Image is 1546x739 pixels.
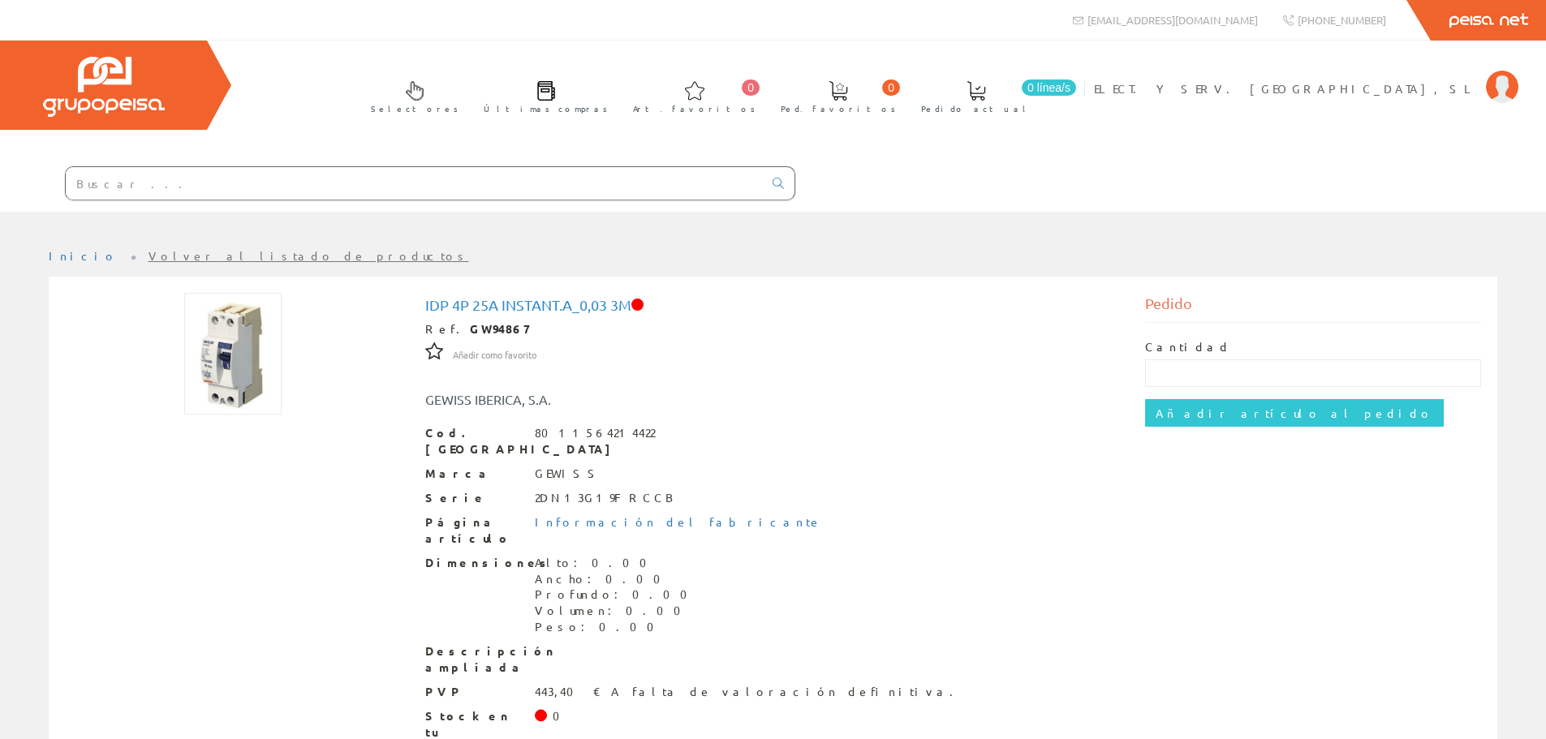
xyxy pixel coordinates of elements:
div: GEWISS IBERICA, S.A. [413,390,833,409]
span: Últimas compras [484,101,608,117]
a: ELECT. Y SERV. [GEOGRAPHIC_DATA], SL [1094,67,1518,83]
span: 0 [882,79,900,96]
a: Añadir como favorito [453,346,536,361]
label: Cantidad [1145,339,1231,355]
div: GEWISS [535,466,602,482]
input: Añadir artículo al pedido [1145,399,1444,427]
span: Ped. favoritos [781,101,896,117]
div: Ancho: 0.00 [535,571,697,587]
span: Descripción ampliada [425,643,523,676]
span: Serie [425,490,523,506]
div: Volumen: 0.00 [535,603,697,619]
span: PVP [425,684,523,700]
span: [PHONE_NUMBER] [1298,13,1386,27]
span: Página artículo [425,514,523,547]
img: Foto artículo IDP 4P 25A INSTANT.A_0,03 3M (120x150) [184,293,282,415]
span: Marca [425,466,523,482]
div: 0 [553,708,570,724]
span: Selectores [371,101,459,117]
span: [EMAIL_ADDRESS][DOMAIN_NAME] [1087,13,1258,27]
span: 0 línea/s [1022,79,1076,96]
span: Art. favoritos [633,101,756,117]
div: Peso: 0.00 [535,619,697,635]
div: 443,40 € A falta de valoración definitiva. [535,684,963,700]
span: Dimensiones [425,555,523,571]
span: ELECT. Y SERV. [GEOGRAPHIC_DATA], SL [1094,80,1478,97]
img: Grupo Peisa [43,57,165,117]
span: Pedido actual [921,101,1031,117]
div: Pedido [1145,293,1481,323]
div: 2DN13G19F RCCB [535,490,677,506]
div: Ref. [425,321,1122,337]
div: Profundo: 0.00 [535,586,697,603]
a: Información del fabricante [535,514,822,529]
a: Últimas compras [467,67,616,123]
a: Inicio [49,248,118,263]
div: Alto: 0.00 [535,555,697,571]
span: 0 [742,79,760,96]
a: Selectores [355,67,467,123]
input: Buscar ... [66,167,763,200]
strong: GW94867 [470,321,528,336]
a: 0 línea/s Pedido actual [905,67,1080,123]
span: Cod. [GEOGRAPHIC_DATA] [425,425,523,458]
span: Añadir como favorito [453,349,536,362]
h1: IDP 4P 25A INSTANT.A_0,03 3M [425,297,1122,313]
div: 8011564214422 [535,425,655,441]
a: Volver al listado de productos [149,248,469,263]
